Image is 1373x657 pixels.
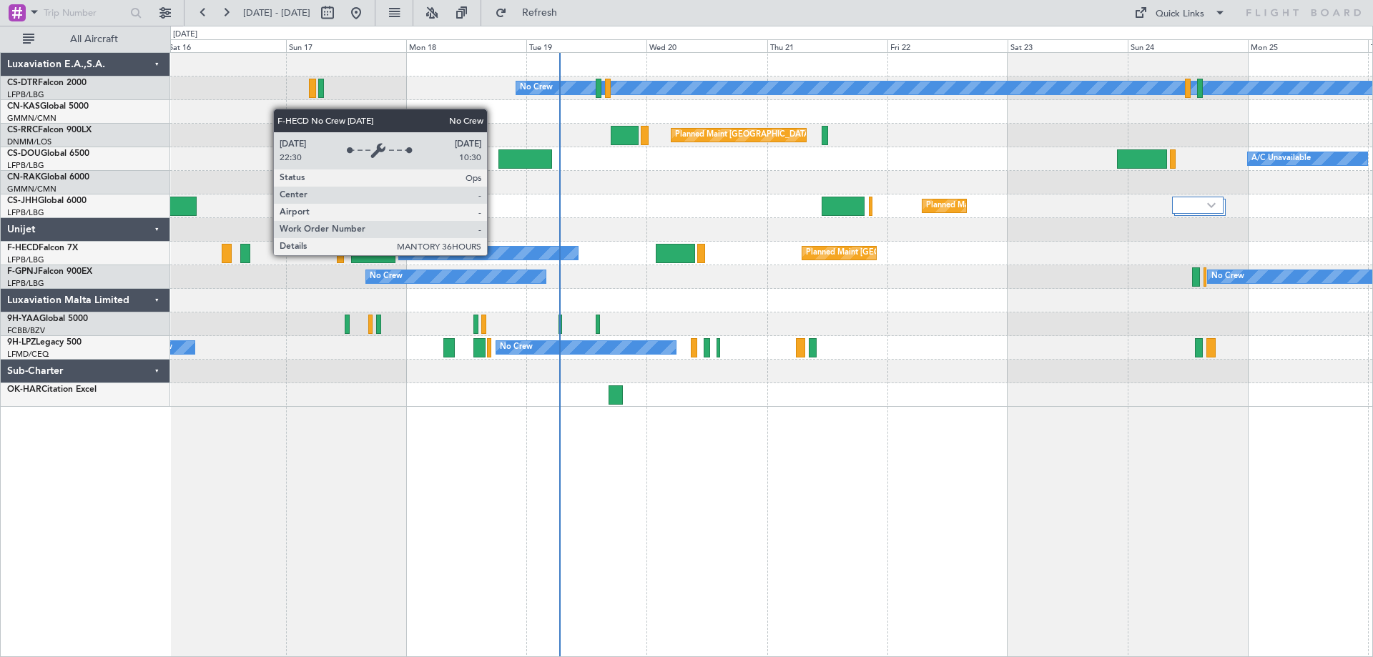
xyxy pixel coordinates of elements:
[488,1,574,24] button: Refresh
[16,28,155,51] button: All Aircraft
[7,184,56,194] a: GMMN/CMN
[7,349,49,360] a: LFMD/CEQ
[7,102,40,111] span: CN-KAS
[7,385,41,394] span: OK-HAR
[7,315,88,323] a: 9H-YAAGlobal 5000
[510,8,570,18] span: Refresh
[7,197,87,205] a: CS-JHHGlobal 6000
[7,126,38,134] span: CS-RRC
[7,173,41,182] span: CN-RAK
[7,338,36,347] span: 9H-LPZ
[7,244,39,252] span: F-HECD
[44,2,126,24] input: Trip Number
[500,337,533,358] div: No Crew
[7,278,44,289] a: LFPB/LBG
[166,39,286,52] div: Sat 16
[7,267,92,276] a: F-GPNJFalcon 900EX
[767,39,887,52] div: Thu 21
[806,242,1031,264] div: Planned Maint [GEOGRAPHIC_DATA] ([GEOGRAPHIC_DATA])
[7,255,44,265] a: LFPB/LBG
[646,39,767,52] div: Wed 20
[173,29,197,41] div: [DATE]
[403,242,435,264] div: No Crew
[1207,202,1216,208] img: arrow-gray.svg
[7,385,97,394] a: OK-HARCitation Excel
[7,149,41,158] span: CS-DOU
[455,148,680,169] div: Planned Maint [GEOGRAPHIC_DATA] ([GEOGRAPHIC_DATA])
[7,244,78,252] a: F-HECDFalcon 7X
[7,338,82,347] a: 9H-LPZLegacy 500
[1211,266,1244,287] div: No Crew
[1251,148,1311,169] div: A/C Unavailable
[7,137,51,147] a: DNMM/LOS
[7,126,92,134] a: CS-RRCFalcon 900LX
[286,39,406,52] div: Sun 17
[7,173,89,182] a: CN-RAKGlobal 6000
[7,267,38,276] span: F-GPNJ
[1128,39,1248,52] div: Sun 24
[887,39,1008,52] div: Fri 22
[926,195,1151,217] div: Planned Maint [GEOGRAPHIC_DATA] ([GEOGRAPHIC_DATA])
[7,79,38,87] span: CS-DTR
[7,149,89,158] a: CS-DOUGlobal 6500
[7,102,89,111] a: CN-KASGlobal 5000
[406,39,526,52] div: Mon 18
[7,197,38,205] span: CS-JHH
[7,325,45,336] a: FCBB/BZV
[675,124,900,146] div: Planned Maint [GEOGRAPHIC_DATA] ([GEOGRAPHIC_DATA])
[370,266,403,287] div: No Crew
[526,39,646,52] div: Tue 19
[1248,39,1368,52] div: Mon 25
[7,89,44,100] a: LFPB/LBG
[1008,39,1128,52] div: Sat 23
[1127,1,1233,24] button: Quick Links
[1156,7,1204,21] div: Quick Links
[7,207,44,218] a: LFPB/LBG
[37,34,151,44] span: All Aircraft
[7,315,39,323] span: 9H-YAA
[243,6,310,19] span: [DATE] - [DATE]
[7,160,44,171] a: LFPB/LBG
[7,113,56,124] a: GMMN/CMN
[520,77,553,99] div: No Crew
[7,79,87,87] a: CS-DTRFalcon 2000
